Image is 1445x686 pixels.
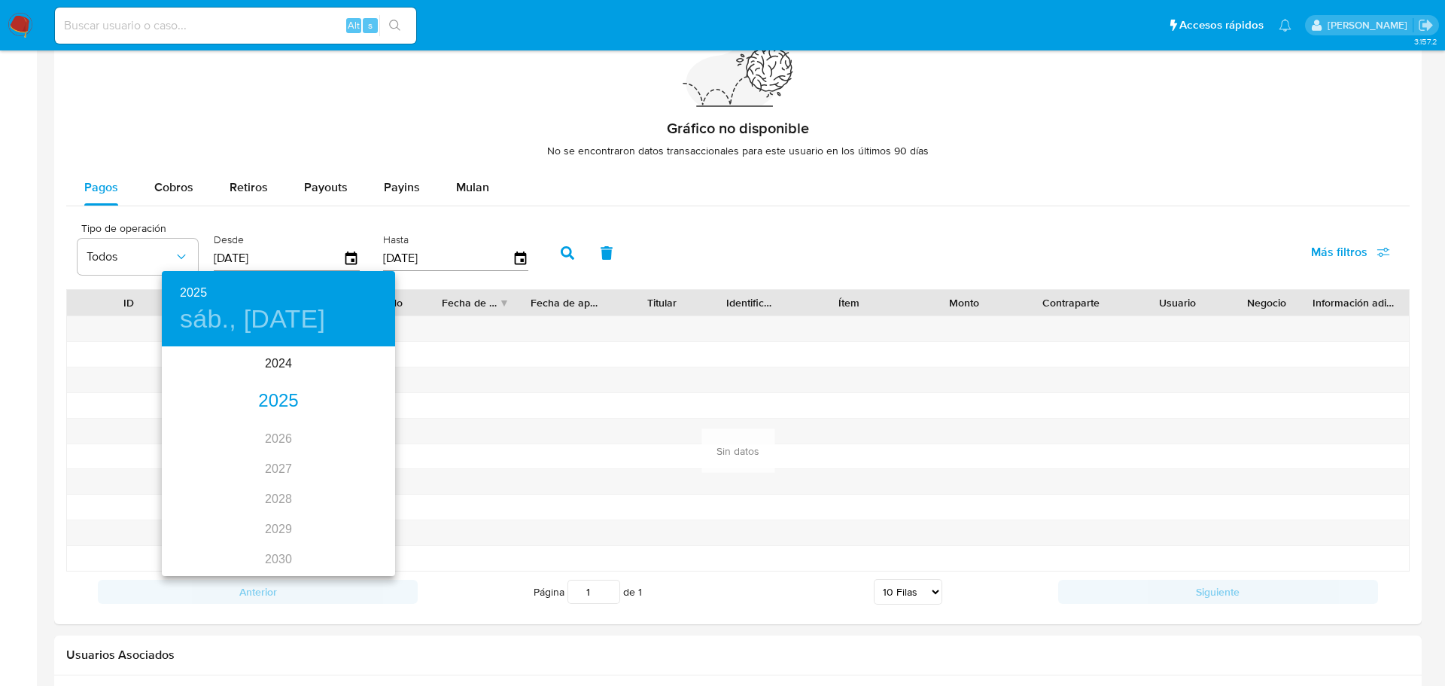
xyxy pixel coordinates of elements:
div: 2025 [162,386,395,416]
div: 2024 [162,349,395,379]
button: 2025 [180,282,207,303]
button: sáb., [DATE] [180,303,325,335]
